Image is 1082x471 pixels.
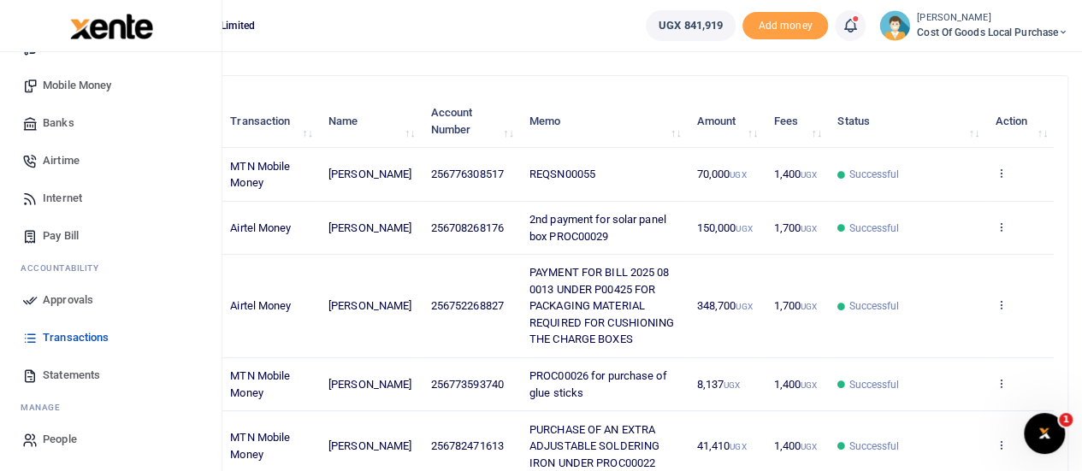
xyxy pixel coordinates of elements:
a: Pay Bill [14,217,208,255]
th: Name: activate to sort column ascending [319,95,422,148]
span: MTN Mobile Money [230,369,290,399]
span: Successful [848,298,899,314]
img: profile-user [879,10,910,41]
span: Airtel Money [230,221,291,234]
a: People [14,421,208,458]
span: MTN Mobile Money [230,431,290,461]
a: UGX 841,919 [646,10,736,41]
span: 8,137 [697,378,741,391]
li: Wallet ballance [639,10,742,41]
a: Transactions [14,319,208,356]
small: UGX [801,170,817,180]
small: UGX [736,224,752,233]
span: 1,700 [773,299,817,312]
span: 256773593740 [431,378,504,391]
small: [PERSON_NAME] [917,11,1068,26]
li: M [14,394,208,421]
span: MTN Mobile Money [230,160,290,190]
li: Toup your wallet [742,12,828,40]
span: Successful [848,167,899,182]
span: 1,400 [773,439,817,452]
span: Banks [43,115,74,132]
a: logo-small logo-large logo-large [68,19,153,32]
span: 1,400 [773,168,817,180]
li: Ac [14,255,208,281]
span: PROC00026 for purchase of glue sticks [529,369,667,399]
span: 150,000 [697,221,753,234]
span: countability [33,262,98,274]
a: profile-user [PERSON_NAME] Cost of Goods Local Purchase [879,10,1068,41]
span: Airtel Money [230,299,291,312]
span: 256776308517 [431,168,504,180]
a: Airtime [14,142,208,180]
a: Internet [14,180,208,217]
span: Pay Bill [43,227,79,244]
span: [PERSON_NAME] [328,221,411,234]
span: 256782471613 [431,439,504,452]
th: Memo: activate to sort column ascending [520,95,688,148]
span: REQSN00055 [529,168,595,180]
span: People [43,431,77,448]
small: UGX [801,224,817,233]
span: Successful [848,439,899,454]
span: 348,700 [697,299,753,312]
span: anage [29,401,61,414]
a: Statements [14,356,208,394]
span: [PERSON_NAME] [328,168,411,180]
th: Action: activate to sort column ascending [985,95,1054,148]
a: Banks [14,104,208,142]
a: Approvals [14,281,208,319]
th: Fees: activate to sort column ascending [764,95,828,148]
a: Add money [742,18,828,31]
span: 1,400 [773,378,817,391]
th: Transaction: activate to sort column ascending [221,95,319,148]
th: Status: activate to sort column ascending [828,95,985,148]
span: Statements [43,367,100,384]
img: logo-large [70,14,153,39]
span: PAYMENT FOR BILL 2025 08 0013 UNDER P00425 FOR PACKAGING MATERIAL REQUIRED FOR CUSHIONING THE CHA... [529,266,674,345]
span: Airtime [43,152,80,169]
span: 1 [1059,413,1073,427]
span: [PERSON_NAME] [328,378,411,391]
small: UGX [801,380,817,390]
span: Successful [848,377,899,392]
span: Transactions [43,329,109,346]
span: [PERSON_NAME] [328,299,411,312]
th: Account Number: activate to sort column ascending [421,95,519,148]
span: 41,410 [697,439,747,452]
small: UGX [730,170,746,180]
span: [PERSON_NAME] [328,439,411,452]
small: UGX [801,302,817,311]
small: UGX [736,302,752,311]
span: Cost of Goods Local Purchase [917,25,1068,40]
span: Successful [848,221,899,236]
small: UGX [724,380,740,390]
span: 2nd payment for solar panel box PROC00029 [529,213,666,243]
a: Mobile Money [14,67,208,104]
span: Internet [43,190,82,207]
span: UGX 841,919 [659,17,723,34]
span: Approvals [43,291,93,309]
small: UGX [801,442,817,451]
span: 70,000 [697,168,747,180]
span: 256752268827 [431,299,504,312]
span: Mobile Money [43,77,111,94]
small: UGX [730,442,746,451]
th: Amount: activate to sort column ascending [687,95,764,148]
span: PURCHASE OF AN EXTRA ADJUSTABLE SOLDERING IRON UNDER PROC00022 [529,423,659,469]
iframe: Intercom live chat [1024,413,1065,454]
span: 1,700 [773,221,817,234]
span: Add money [742,12,828,40]
span: 256708268176 [431,221,504,234]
